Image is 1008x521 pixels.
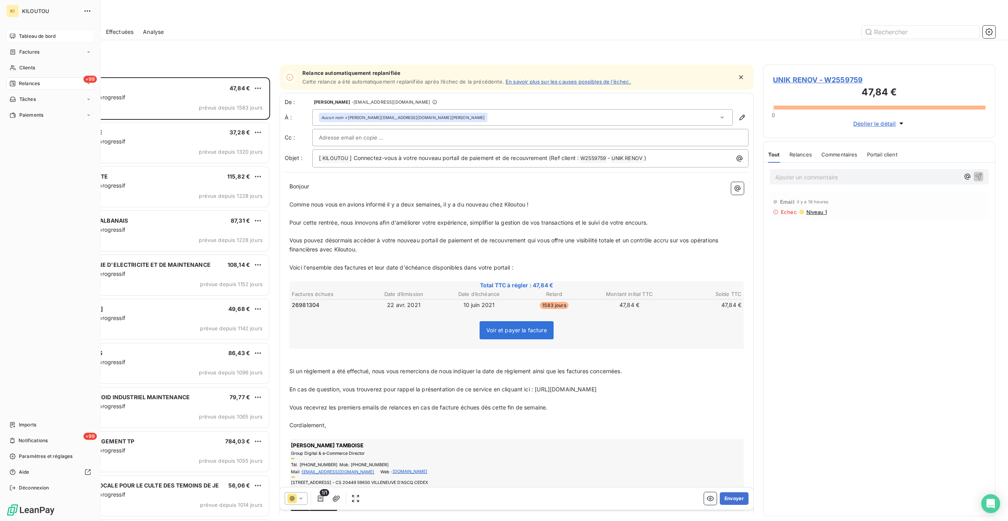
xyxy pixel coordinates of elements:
[321,154,349,163] span: KILOUTOU
[772,112,775,118] span: 0
[289,237,720,253] span: Vous pouvez désormais accéder à votre nouveau portail de paiement et de recouvrement qui vous off...
[199,104,263,111] span: prévue depuis 1583 jours
[608,154,610,161] span: -
[56,182,125,189] span: Plan de relance progressif
[19,33,56,40] span: Tableau de bord
[592,301,667,309] td: 47,84 €
[292,301,319,309] span: 26981304
[56,138,125,145] span: Plan de relance progressif
[319,154,321,161] span: [
[517,290,591,298] th: Retard
[285,134,312,141] label: Cc :
[200,325,263,331] span: prévue depuis 1142 jours
[56,314,125,321] span: Plan de relance progressif
[579,154,607,163] span: W2559759
[773,85,986,101] h3: 47,84 €
[199,369,263,376] span: prévue depuis 1096 jours
[225,438,250,445] span: 784,03 €
[289,404,547,411] span: Vous recevrez les premiers emails de relances en cas de facture échues dès cette fin de semaine.
[289,201,528,208] span: Comme nous vous en avions informé il y a deux semaines, il y a du nouveau chez Kiloutou !
[56,447,125,454] span: Plan de relance progressif
[56,394,190,400] span: COTE D'AZUR FROID INDUSTRIEL MAINTENANCE
[781,209,797,215] span: Echec
[199,193,263,199] span: prévue depuis 1228 jours
[291,281,743,289] span: Total TTC à régler : 47,84 €
[227,173,250,180] span: 115,82 €
[199,149,263,155] span: prévue depuis 1320 jours
[19,437,48,444] span: Notifications
[56,482,219,489] span: ASSOCIATION LOCALE POUR LE CULTE DES TEMOINS DE JE
[321,115,485,120] div: <[PERSON_NAME][EMAIL_ADDRESS][DOMAIN_NAME][PERSON_NAME]
[200,502,263,508] span: prévue depuis 1014 jours
[228,350,250,356] span: 86,43 €
[56,491,125,498] span: Plan de relance progressif
[321,115,343,120] em: Aucun nom
[19,48,39,56] span: Factures
[83,76,97,83] span: +99
[797,199,828,204] span: il y a 18 heures
[19,484,49,491] span: Déconnexion
[350,154,579,161] span: ] Connectez-vous à votre nouveau portail de paiement et de recouvrement (Ref client :
[56,226,125,233] span: Plan de relance progressif
[285,98,312,106] span: De :
[231,217,250,224] span: 87,31 €
[806,209,827,215] span: Niveau 1
[853,119,896,128] span: Déplier le détail
[6,466,94,478] a: Aide
[285,114,312,121] label: À :
[6,5,19,17] div: KI
[821,151,858,158] span: Commentaires
[289,368,622,374] span: Si un règlement a été effectué, nous vous remercions de nous indiquer la date de règlement ainsi ...
[199,413,263,420] span: prévue depuis 1065 jours
[867,151,897,158] span: Portail client
[230,394,250,400] span: 79,77 €
[199,458,263,464] span: prévue depuis 1055 jours
[289,422,326,428] span: Cordialement,
[19,80,40,87] span: Relances
[442,301,516,309] td: 10 juin 2021
[768,151,780,158] span: Tout
[981,494,1000,513] div: Open Intercom Messenger
[285,154,302,161] span: Objet :
[289,386,597,393] span: En cas de question, vous trouverez pour rappel la présentation de ce service en cliquant ici : [U...
[199,237,263,243] span: prévue depuis 1228 jours
[19,112,43,119] span: Paiements
[773,74,986,85] span: UNIK RENOV - W2559759
[667,290,742,298] th: Solde TTC
[289,264,513,271] span: Voici l'ensemble des factures et leur date d'échéance disponibles dans votre portail :
[319,132,404,143] input: Adresse email en copie ...
[19,96,36,103] span: Tâches
[780,199,795,205] span: Email
[367,301,441,309] td: 22 avr. 2021
[22,8,79,14] span: KILOUTOU
[19,453,72,460] span: Paramètres et réglages
[442,290,516,298] th: Date d’échéance
[143,28,164,36] span: Analyse
[486,327,547,333] span: Voir et payer la facture
[291,290,366,298] th: Factures échues
[720,492,749,505] button: Envoyer
[289,219,648,226] span: Pour cette rentrée, nous innovons afin d'améliorer votre expérience, simplifier la gestion de vos...
[56,403,125,409] span: Plan de relance progressif
[230,129,250,136] span: 37,28 €
[106,28,134,36] span: Effectuées
[289,183,309,190] span: Bonjour
[228,305,250,312] span: 49,68 €
[19,421,36,428] span: Imports
[789,151,812,158] span: Relances
[851,119,908,128] button: Déplier le détail
[302,70,631,76] span: Relance automatiquement replanifiée
[56,94,125,100] span: Plan de relance progressif
[56,261,211,268] span: LA COLMARIENNE D'ELECTRICITE ET DE MAINTENANCE
[228,261,250,268] span: 108,14 €
[228,482,250,489] span: 56,06 €
[200,281,263,287] span: prévue depuis 1152 jours
[38,77,270,521] div: grid
[302,78,504,85] span: Cette relance a été automatiquement replanifiée après l’échec de la précédente.
[352,100,430,104] span: - [EMAIL_ADDRESS][DOMAIN_NAME]
[610,154,644,163] span: UNIK RENOV
[19,469,30,476] span: Aide
[83,433,97,440] span: +99
[506,78,631,85] a: En savoir plus sur les causes possibles de l’échec.
[6,504,55,516] img: Logo LeanPay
